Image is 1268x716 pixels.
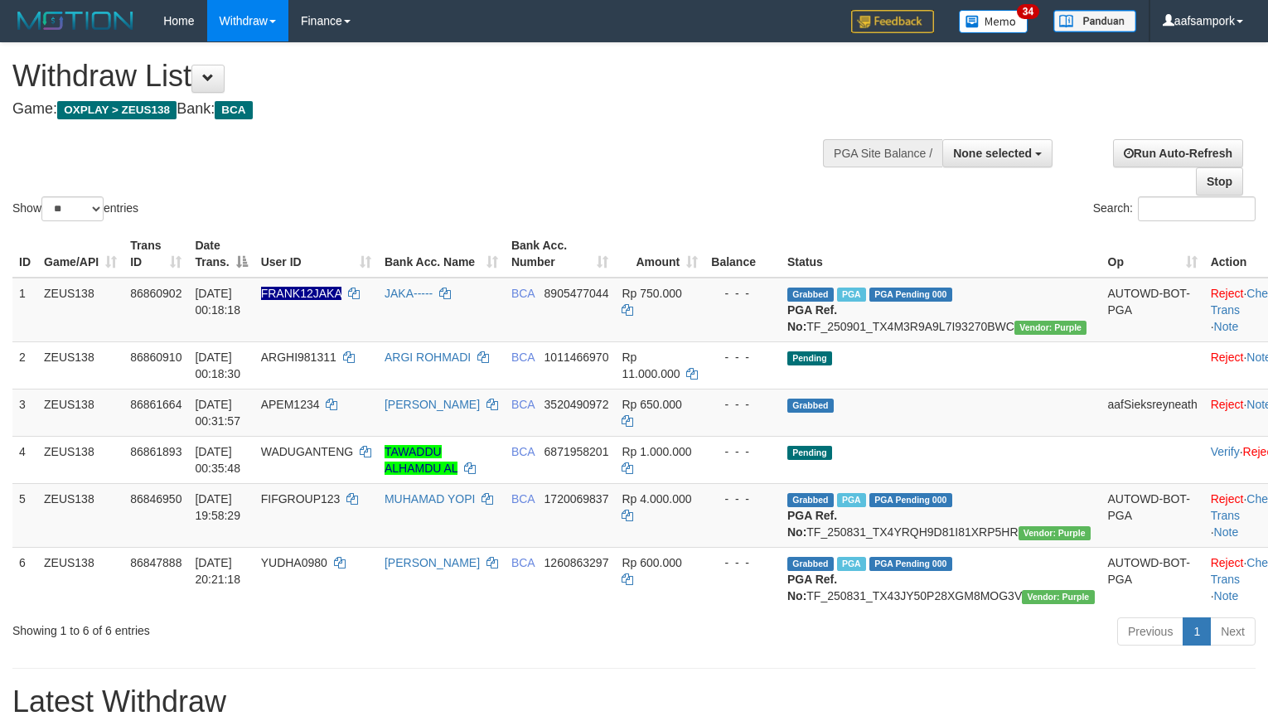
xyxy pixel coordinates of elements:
[511,492,535,506] span: BCA
[12,616,516,639] div: Showing 1 to 6 of 6 entries
[385,351,471,364] a: ARGI ROHMADI
[130,398,181,411] span: 86861664
[41,196,104,221] select: Showentries
[615,230,704,278] th: Amount: activate to sort column ascending
[711,443,774,460] div: - - -
[1214,589,1239,602] a: Note
[511,445,535,458] span: BCA
[953,147,1032,160] span: None selected
[37,483,123,547] td: ZEUS138
[195,492,240,522] span: [DATE] 19:58:29
[12,101,829,118] h4: Game: Bank:
[130,492,181,506] span: 86846950
[261,445,353,458] span: WADUGANTENG
[781,278,1101,342] td: TF_250901_TX4M3R9A9L7I93270BWC
[787,399,834,413] span: Grabbed
[1113,139,1243,167] a: Run Auto-Refresh
[12,389,37,436] td: 3
[1138,196,1256,221] input: Search:
[1093,196,1256,221] label: Search:
[787,557,834,571] span: Grabbed
[385,492,475,506] a: MUHAMAD YOPI
[511,556,535,569] span: BCA
[622,351,680,380] span: Rp 11.000.000
[781,547,1101,611] td: TF_250831_TX43JY50P28XGM8MOG3V
[37,230,123,278] th: Game/API: activate to sort column ascending
[511,351,535,364] span: BCA
[1211,445,1240,458] a: Verify
[195,351,240,380] span: [DATE] 00:18:30
[851,10,934,33] img: Feedback.jpg
[12,436,37,483] td: 4
[837,288,866,302] span: Marked by aafpengsreynich
[1017,4,1039,19] span: 34
[544,398,609,411] span: Copy 3520490972 to clipboard
[869,288,952,302] span: PGA Pending
[837,557,866,571] span: Marked by aafnoeunsreypich
[195,287,240,317] span: [DATE] 00:18:18
[823,139,942,167] div: PGA Site Balance /
[378,230,505,278] th: Bank Acc. Name: activate to sort column ascending
[12,230,37,278] th: ID
[711,285,774,302] div: - - -
[1211,492,1244,506] a: Reject
[130,287,181,300] span: 86860902
[787,509,837,539] b: PGA Ref. No:
[544,492,609,506] span: Copy 1720069837 to clipboard
[385,398,480,411] a: [PERSON_NAME]
[544,556,609,569] span: Copy 1260863297 to clipboard
[261,556,327,569] span: YUDHA0980
[57,101,177,119] span: OXPLAY > ZEUS138
[544,351,609,364] span: Copy 1011466970 to clipboard
[261,287,341,300] span: Nama rekening ada tanda titik/strip, harap diedit
[12,278,37,342] td: 1
[385,556,480,569] a: [PERSON_NAME]
[1210,617,1256,646] a: Next
[1211,398,1244,411] a: Reject
[787,446,832,460] span: Pending
[130,351,181,364] span: 86860910
[37,278,123,342] td: ZEUS138
[511,287,535,300] span: BCA
[942,139,1053,167] button: None selected
[130,556,181,569] span: 86847888
[711,554,774,571] div: - - -
[215,101,252,119] span: BCA
[1101,547,1204,611] td: AUTOWD-BOT-PGA
[505,230,616,278] th: Bank Acc. Number: activate to sort column ascending
[1214,320,1239,333] a: Note
[12,483,37,547] td: 5
[12,547,37,611] td: 6
[1014,321,1087,335] span: Vendor URL: https://trx4.1velocity.biz
[622,492,691,506] span: Rp 4.000.000
[123,230,188,278] th: Trans ID: activate to sort column ascending
[711,396,774,413] div: - - -
[254,230,378,278] th: User ID: activate to sort column ascending
[130,445,181,458] span: 86861893
[37,389,123,436] td: ZEUS138
[385,287,433,300] a: JAKA-----
[1053,10,1136,32] img: panduan.png
[1101,389,1204,436] td: aafSieksreyneath
[1022,590,1094,604] span: Vendor URL: https://trx4.1velocity.biz
[37,547,123,611] td: ZEUS138
[704,230,781,278] th: Balance
[787,288,834,302] span: Grabbed
[195,445,240,475] span: [DATE] 00:35:48
[711,349,774,365] div: - - -
[869,557,952,571] span: PGA Pending
[1211,287,1244,300] a: Reject
[385,445,457,475] a: TAWADDU ALHAMDU AL
[1101,230,1204,278] th: Op: activate to sort column ascending
[1211,556,1244,569] a: Reject
[959,10,1028,33] img: Button%20Memo.svg
[1183,617,1211,646] a: 1
[787,573,837,602] b: PGA Ref. No:
[781,230,1101,278] th: Status
[12,8,138,33] img: MOTION_logo.png
[787,493,834,507] span: Grabbed
[511,398,535,411] span: BCA
[261,398,320,411] span: APEM1234
[1211,351,1244,364] a: Reject
[544,445,609,458] span: Copy 6871958201 to clipboard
